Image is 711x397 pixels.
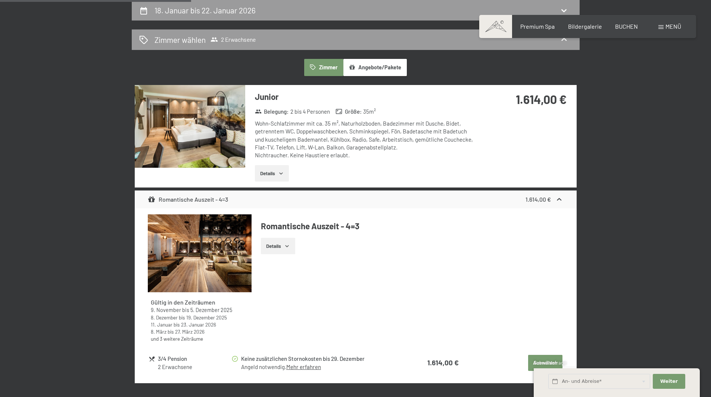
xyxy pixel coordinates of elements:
time: 09.11.2025 [151,307,181,313]
div: bis [151,328,249,335]
div: bis [151,321,249,328]
time: 05.12.2025 [190,307,232,313]
strong: Belegung : [255,108,289,116]
img: mss_renderimg.php [148,214,252,292]
a: Premium Spa [520,23,555,30]
strong: 1.614,00 € [427,358,459,367]
span: Menü [665,23,681,30]
div: Keine zusätzlichen Stornokosten bis 29. Dezember [241,355,396,363]
time: 19.12.2025 [186,314,227,321]
div: Romantische Auszeit - 4=31.614,00 € [135,190,577,208]
strong: 1.614,00 € [516,92,567,106]
h2: Zimmer wählen [155,34,206,45]
button: Weiter [653,374,685,389]
span: Weiter [660,378,678,385]
time: 27.03.2026 [175,328,205,335]
button: Angebote/Pakete [343,59,407,76]
strong: Größe : [336,108,362,116]
span: 2 bis 4 Personen [290,108,330,116]
time: 11.01.2026 [151,321,172,328]
span: Schnellanfrage [534,360,566,366]
a: Bildergalerie [568,23,602,30]
time: 08.12.2025 [151,314,178,321]
div: bis [151,306,249,314]
span: 35 m² [363,108,376,116]
span: 2 Erwachsene [211,36,256,43]
time: 08.03.2026 [151,328,166,335]
div: 2 Erwachsene [158,363,231,371]
strong: Gültig in den Zeiträumen [151,299,215,306]
h2: 18. Januar bis 22. Januar 2026 [155,6,256,15]
img: mss_renderimg.php [135,85,245,168]
div: Romantische Auszeit - 4=3 [148,195,228,204]
a: Mehr erfahren [286,363,321,370]
h4: Romantische Auszeit - 4=3 [261,220,563,232]
a: BUCHEN [615,23,638,30]
div: Angeld notwendig. [241,363,396,371]
button: Details [261,238,295,254]
strong: 1.614,00 € [526,196,551,203]
button: Auswählen [528,355,562,371]
div: bis [151,314,249,321]
a: und 3 weitere Zeiträume [151,335,203,342]
button: Zimmer [304,59,343,76]
button: Details [255,165,289,182]
h3: Junior [255,91,477,103]
time: 23.01.2026 [181,321,216,328]
div: 3/4 Pension [158,355,231,363]
div: Wohn-Schlafzimmer mit ca. 35 m², Naturholzboden, Badezimmer mit Dusche, Bidet, getrenntem WC, Dop... [255,120,477,159]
